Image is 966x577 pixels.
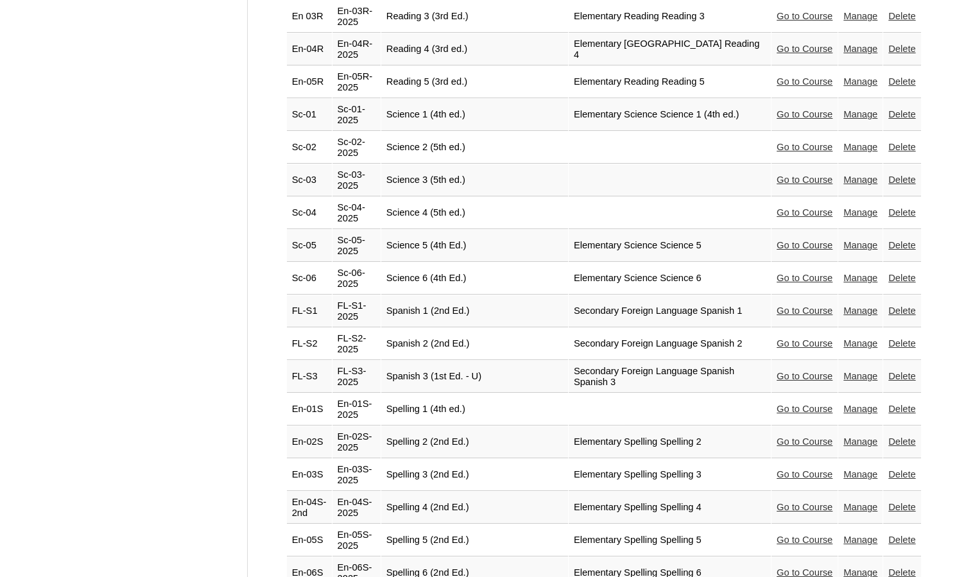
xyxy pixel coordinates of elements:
td: Secondary Foreign Language Spanish 2 [569,328,771,360]
a: Go to Course [777,338,832,349]
a: Go to Course [777,371,832,381]
td: Elementary Spelling Spelling 2 [569,426,771,458]
a: Go to Course [777,109,832,119]
td: Reading 5 (3rd ed.) [381,66,568,98]
a: Go to Course [777,11,832,21]
td: Sc-02 [287,132,332,164]
td: En-05R-2025 [332,66,381,98]
td: Reading 4 (3rd ed.) [381,33,568,65]
td: Secondary Foreign Language Spanish Spanish 3 [569,361,771,393]
a: Delete [888,436,915,447]
a: Delete [888,338,915,349]
td: Spelling 4 (2nd Ed.) [381,492,568,524]
td: En-05S-2025 [332,524,381,556]
a: Manage [843,240,877,250]
td: En-03S-2025 [332,459,381,491]
a: Go to Course [777,469,832,479]
td: Science 1 (4th ed.) [381,99,568,131]
a: Delete [888,273,915,283]
td: Sc-03-2025 [332,164,381,196]
td: Sc-01 [287,99,332,131]
td: Science 2 (5th ed.) [381,132,568,164]
a: Delete [888,502,915,512]
td: Sc-02-2025 [332,132,381,164]
a: Manage [843,273,877,283]
a: Delete [888,240,915,250]
a: Manage [843,306,877,316]
td: Elementary Reading Reading 5 [569,66,771,98]
td: En-03S [287,459,332,491]
td: Sc-04-2025 [332,197,381,229]
a: Go to Course [777,142,832,152]
td: Elementary Reading Reading 3 [569,1,771,33]
a: Delete [888,371,915,381]
a: Manage [843,76,877,87]
td: FL-S3-2025 [332,361,381,393]
td: Elementary Science Science 5 [569,230,771,262]
td: En-04R [287,33,332,65]
a: Delete [888,404,915,414]
a: Manage [843,436,877,447]
td: Spelling 5 (2nd Ed.) [381,524,568,556]
td: En-01S [287,393,332,426]
td: Spelling 3 (2nd Ed.) [381,459,568,491]
a: Manage [843,109,877,119]
td: FL-S2 [287,328,332,360]
td: En-04R-2025 [332,33,381,65]
a: Delete [888,469,915,479]
a: Manage [843,207,877,218]
td: En-02S [287,426,332,458]
td: FL-S1-2025 [332,295,381,327]
a: Manage [843,44,877,54]
a: Manage [843,175,877,185]
a: Go to Course [777,436,832,447]
a: Manage [843,11,877,21]
a: Delete [888,306,915,316]
td: En-05R [287,66,332,98]
td: Science 5 (4th Ed.) [381,230,568,262]
td: En-04S-2025 [332,492,381,524]
td: FL-S3 [287,361,332,393]
a: Manage [843,371,877,381]
td: En-05S [287,524,332,556]
a: Go to Course [777,207,832,218]
td: Elementary Science Science 6 [569,263,771,295]
td: Spelling 2 (2nd Ed.) [381,426,568,458]
td: Sc-06-2025 [332,263,381,295]
a: Delete [888,11,915,21]
a: Manage [843,535,877,545]
td: Elementary Spelling Spelling 5 [569,524,771,556]
a: Go to Course [777,502,832,512]
a: Go to Course [777,76,832,87]
a: Delete [888,207,915,218]
td: FL-S2-2025 [332,328,381,360]
td: Elementary Spelling Spelling 3 [569,459,771,491]
a: Manage [843,469,877,479]
td: Sc-06 [287,263,332,295]
td: Elementary Science Science 1 (4th ed.) [569,99,771,131]
a: Go to Course [777,240,832,250]
a: Delete [888,535,915,545]
td: En 03R [287,1,332,33]
td: Sc-05-2025 [332,230,381,262]
td: Science 3 (5th ed.) [381,164,568,196]
a: Delete [888,175,915,185]
td: Elementary [GEOGRAPHIC_DATA] Reading 4 [569,33,771,65]
td: Science 6 (4th Ed.) [381,263,568,295]
td: Sc-03 [287,164,332,196]
a: Go to Course [777,404,832,414]
td: En-04S-2nd [287,492,332,524]
a: Manage [843,404,877,414]
td: Sc-05 [287,230,332,262]
a: Go to Course [777,273,832,283]
td: Sc-01-2025 [332,99,381,131]
a: Go to Course [777,535,832,545]
td: Science 4 (5th ed.) [381,197,568,229]
td: Sc-04 [287,197,332,229]
a: Go to Course [777,175,832,185]
td: En-02S-2025 [332,426,381,458]
a: Go to Course [777,306,832,316]
td: En-03R-2025 [332,1,381,33]
a: Manage [843,142,877,152]
td: Elementary Spelling Spelling 4 [569,492,771,524]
